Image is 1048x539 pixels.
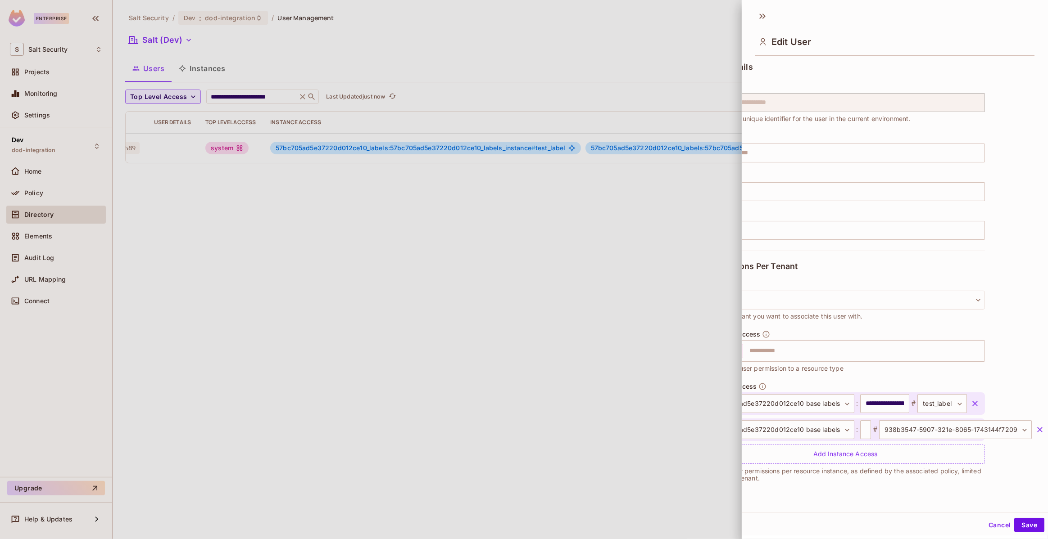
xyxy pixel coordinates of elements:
span: Edit User [771,36,811,47]
div: 938b3547-5907-321e-8065-1743144f7209 [879,420,1032,439]
span: Serves as a unique identifier for the user in the current environment. [706,114,911,124]
button: Open [980,350,982,351]
button: Save [1014,518,1044,532]
span: # [871,424,879,435]
div: 57bc705ad5e37220d012ce10 base labels [708,420,854,439]
span: : [854,424,860,435]
button: Salt (Dev) [706,291,985,310]
div: 57bc705ad5e37220d012ce10 base labels [708,394,854,413]
span: Permissions Per Tenant [706,262,798,271]
div: test_label [917,394,967,413]
span: Assign the user permission to a resource type [706,364,844,373]
div: Add Instance Access [706,445,985,464]
button: Cancel [985,518,1014,532]
span: Select a tenant you want to associate this user with. [706,311,862,321]
p: Grant a user permissions per resource instance, as defined by the associated policy, limited to a... [706,467,985,482]
span: # [909,398,917,409]
span: : [854,398,860,409]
